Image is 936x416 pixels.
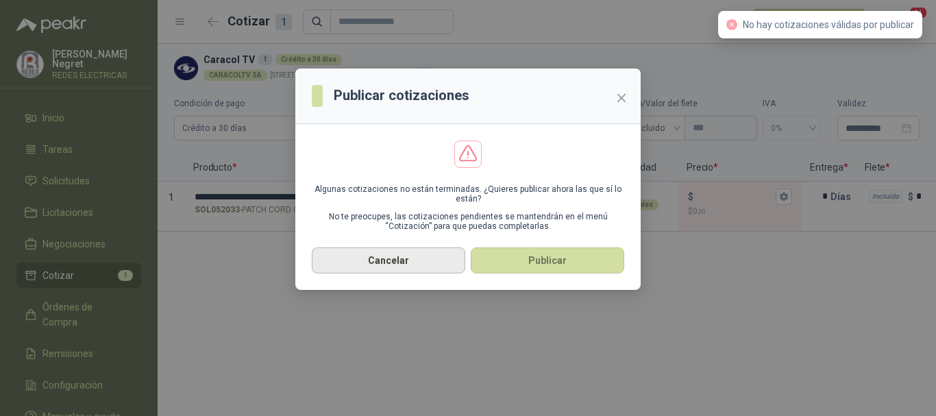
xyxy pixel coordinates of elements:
[471,247,624,273] button: Publicar
[312,212,624,231] p: No te preocupes, las cotizaciones pendientes se mantendrán en el menú “Cotización” para que pueda...
[312,247,465,273] button: Cancelar
[616,93,627,103] span: close
[312,184,624,204] p: Algunas cotizaciones no están terminadas. ¿Quieres publicar ahora las que sí lo están?
[611,87,632,109] button: Close
[334,85,469,106] h3: Publicar cotizaciones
